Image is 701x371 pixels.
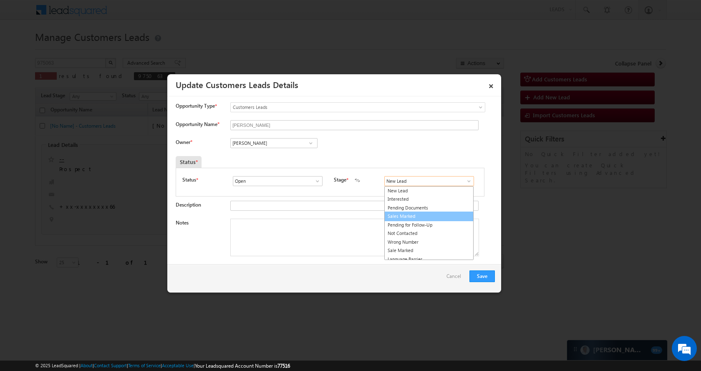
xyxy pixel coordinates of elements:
a: Pending for Follow-Up [385,221,473,230]
a: Contact Support [94,363,127,368]
a: About [81,363,93,368]
input: Type to Search [230,138,318,148]
label: Owner [176,139,192,145]
a: Cancel [446,270,465,286]
a: Show All Items [461,177,472,185]
textarea: Type your message and hit 'Enter' [11,77,152,250]
a: Acceptable Use [162,363,194,368]
a: Sales Marked [384,212,474,221]
span: 77516 [277,363,290,369]
label: Notes [176,220,189,226]
a: Sale Marked [385,246,473,255]
label: Description [176,202,201,208]
button: Save [469,270,495,282]
a: Pending Documents [385,204,473,212]
label: Opportunity Name [176,121,219,127]
em: Start Chat [113,257,151,268]
span: Your Leadsquared Account Number is [195,363,290,369]
span: Opportunity Type [176,102,215,110]
a: Interested [385,195,473,204]
input: Type to Search [233,176,323,186]
label: Status [182,176,196,184]
a: × [484,77,498,92]
a: Show All Items [305,139,316,147]
a: Show All Items [310,177,320,185]
img: d_60004797649_company_0_60004797649 [14,44,35,55]
label: Stage [334,176,346,184]
input: Type to Search [384,176,474,186]
a: Not Contacted [385,229,473,238]
span: Customers Leads [231,103,451,111]
a: Customers Leads [230,102,485,112]
a: Update Customers Leads Details [176,78,298,90]
div: Minimize live chat window [137,4,157,24]
span: © 2025 LeadSquared | | | | | [35,362,290,370]
div: Status [176,156,202,168]
a: Terms of Service [128,363,161,368]
div: Chat with us now [43,44,140,55]
a: Language Barrier [385,255,473,264]
a: Wrong Number [385,238,473,247]
a: New Lead [385,187,473,195]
